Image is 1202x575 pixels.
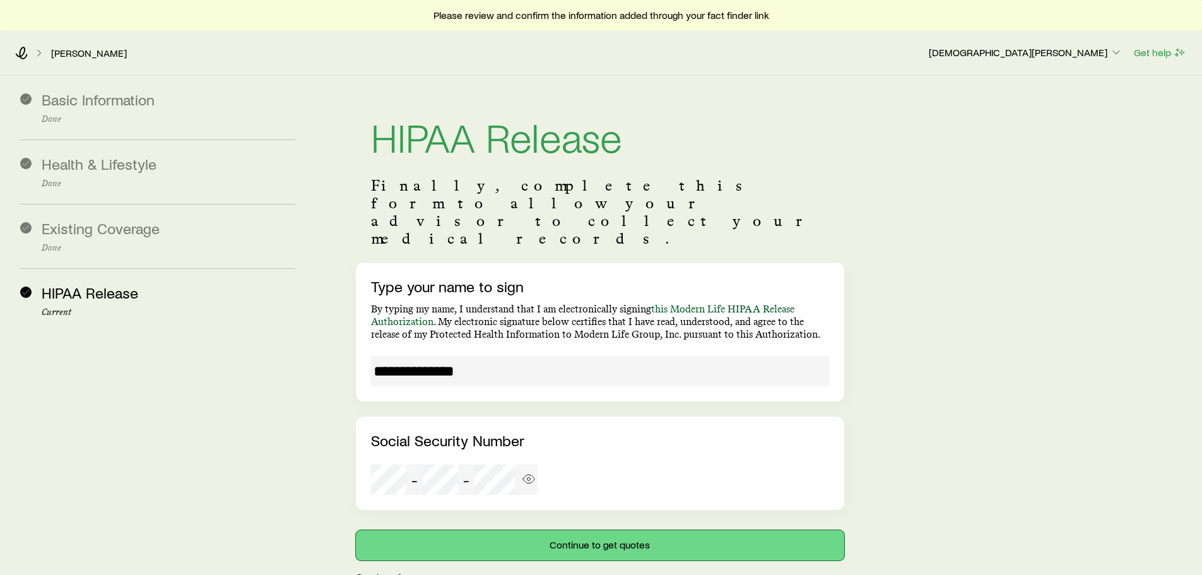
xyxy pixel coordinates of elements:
[411,471,418,489] span: -
[371,116,828,157] h1: HIPAA Release
[42,155,156,173] span: Health & Lifestyle
[50,47,127,59] a: [PERSON_NAME]
[371,303,828,341] p: By typing my name, I understand that I am electronically signing . My electronic signature below ...
[433,9,769,21] span: Please review and confirm the information added through your fact finder link
[928,45,1123,61] button: [DEMOGRAPHIC_DATA][PERSON_NAME]
[356,530,844,560] button: Continue to get quotes
[463,471,469,489] span: -
[42,307,295,317] p: Current
[42,283,138,302] span: HIPAA Release
[42,179,295,189] p: Done
[371,303,794,328] a: this Modern Life HIPAA Release Authorization
[371,432,828,449] p: Social Security Number
[929,46,1122,59] p: [DEMOGRAPHIC_DATA][PERSON_NAME]
[371,177,828,247] p: Finally, complete this form to allow your advisor to collect your medical records.
[42,114,295,124] p: Done
[42,90,155,109] span: Basic Information
[1133,45,1187,60] button: Get help
[42,219,160,237] span: Existing Coverage
[42,243,295,253] p: Done
[371,278,828,295] p: Type your name to sign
